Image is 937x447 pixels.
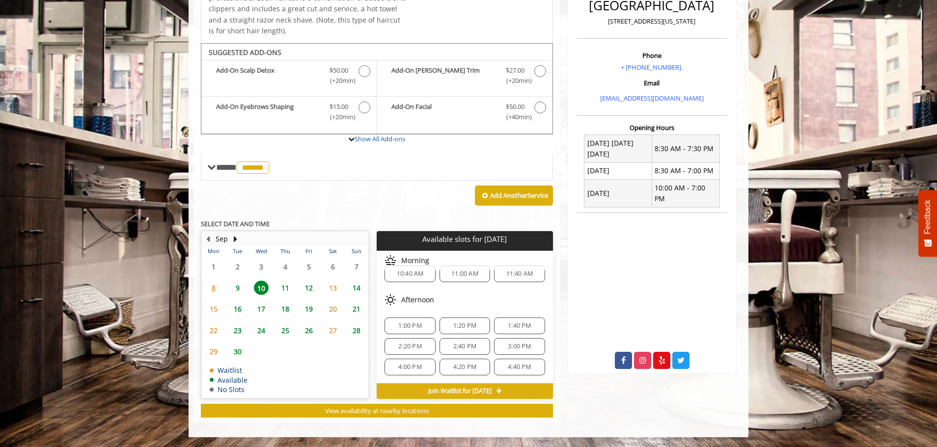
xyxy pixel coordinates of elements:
[428,387,492,395] span: Join Waitlist for [DATE]
[254,323,269,338] span: 24
[579,52,725,59] h3: Phone
[577,124,727,131] h3: Opening Hours
[652,180,719,208] td: 10:00 AM - 7:00 PM
[385,294,396,306] img: afternoon slots
[297,246,321,256] th: Fri
[397,270,424,278] span: 10:40 AM
[326,281,340,295] span: 13
[345,246,369,256] th: Sun
[330,65,348,76] span: $50.00
[249,277,273,298] td: Select day10
[225,277,249,298] td: Select day9
[508,363,531,371] span: 4:40 PM
[249,246,273,256] th: Wed
[652,135,719,163] td: 8:30 AM - 7:30 PM
[385,255,396,266] img: morning slots
[231,234,239,244] button: Next Month
[451,270,478,278] span: 11:00 AM
[579,16,725,26] p: [STREET_ADDRESS][US_STATE]
[349,281,364,295] span: 14
[385,317,435,334] div: 1:00 PM
[249,319,273,341] td: Select day24
[204,234,212,244] button: Previous Month
[385,338,435,355] div: 2:20 PM
[206,102,371,125] label: Add-On Eyebrows Shaping
[385,359,435,375] div: 4:00 PM
[321,319,344,341] td: Select day27
[500,76,529,86] span: (+20min )
[440,317,490,334] div: 1:20 PM
[345,298,369,319] td: Select day21
[391,65,496,86] b: Add-On [PERSON_NAME] Trim
[494,338,545,355] div: 3:00 PM
[326,302,340,316] span: 20
[326,323,340,338] span: 27
[398,322,421,330] span: 1:00 PM
[278,302,293,316] span: 18
[201,43,553,134] div: The Made Man Senior Barber Haircut Add-onS
[506,65,524,76] span: $27.00
[600,94,704,103] a: [EMAIL_ADDRESS][DOMAIN_NAME]
[216,65,320,86] b: Add-On Scalp Detox
[278,323,293,338] span: 25
[508,322,531,330] span: 1:40 PM
[202,341,225,362] td: Select day29
[230,281,245,295] span: 9
[506,102,524,112] span: $50.00
[210,367,248,374] td: Waitlist
[273,277,297,298] td: Select day11
[490,191,548,200] b: Add Another Service
[584,180,652,208] td: [DATE]
[923,200,932,234] span: Feedback
[216,234,228,244] button: Sep
[302,323,316,338] span: 26
[202,319,225,341] td: Select day22
[382,102,547,125] label: Add-On Facial
[330,102,348,112] span: $15.00
[225,341,249,362] td: Select day30
[297,298,321,319] td: Select day19
[401,296,434,304] span: Afternoon
[225,319,249,341] td: Select day23
[209,48,281,57] b: SUGGESTED ADD-ONS
[345,277,369,298] td: Select day14
[206,323,221,338] span: 22
[381,235,549,243] p: Available slots for [DATE]
[249,298,273,319] td: Select day17
[440,359,490,375] div: 4:20 PM
[321,277,344,298] td: Select day13
[385,265,435,282] div: 10:40 AM
[325,112,354,122] span: (+20min )
[349,323,364,338] span: 28
[382,65,547,88] label: Add-On Beard Trim
[453,342,476,350] span: 2:40 PM
[506,270,533,278] span: 11:40 AM
[401,257,429,264] span: Morning
[345,319,369,341] td: Select day28
[494,265,545,282] div: 11:40 AM
[475,185,553,206] button: Add AnotherService
[321,246,344,256] th: Sat
[297,277,321,298] td: Select day12
[201,219,270,228] b: SELECT DATE AND TIME
[206,344,221,359] span: 29
[508,342,531,350] span: 3:00 PM
[210,386,248,393] td: No Slots
[225,246,249,256] th: Tue
[325,76,354,86] span: (+20min )
[453,322,476,330] span: 1:20 PM
[206,302,221,316] span: 15
[206,65,371,88] label: Add-On Scalp Detox
[202,277,225,298] td: Select day8
[273,246,297,256] th: Thu
[398,342,421,350] span: 2:20 PM
[273,319,297,341] td: Select day25
[230,302,245,316] span: 16
[210,376,248,384] td: Available
[652,162,719,179] td: 8:30 AM - 7:00 PM
[302,302,316,316] span: 19
[918,190,937,257] button: Feedback - Show survey
[206,281,221,295] span: 8
[230,323,245,338] span: 23
[440,265,490,282] div: 11:00 AM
